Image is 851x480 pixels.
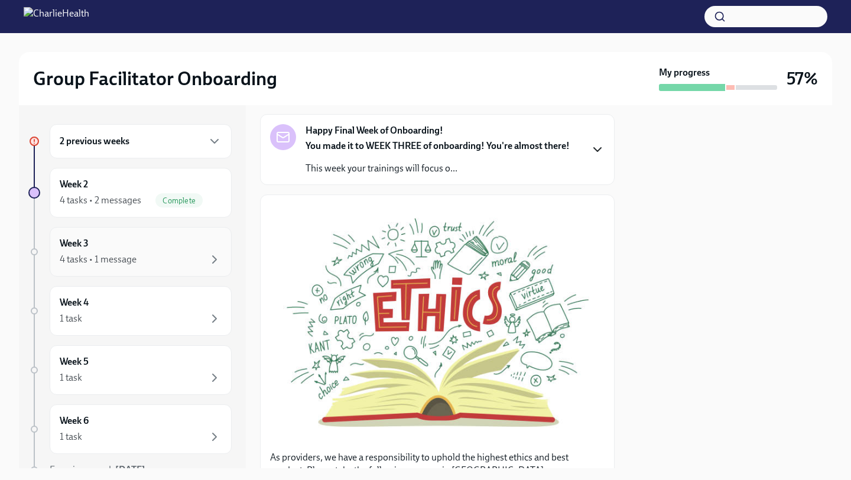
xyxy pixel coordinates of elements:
a: Week 24 tasks • 2 messagesComplete [28,168,232,218]
span: Experience ends [50,464,145,475]
h6: Week 2 [60,178,88,191]
h6: Week 3 [60,237,89,250]
h3: 57% [787,68,818,89]
h6: Week 6 [60,414,89,427]
a: Week 61 task [28,404,232,454]
div: 2 previous weeks [50,124,232,158]
p: As providers, we have a responsibility to uphold the highest ethics and best conduct. Please take... [270,451,605,477]
h2: Group Facilitator Onboarding [33,67,277,90]
a: Week 34 tasks • 1 message [28,227,232,277]
strong: My progress [659,66,710,79]
a: Week 41 task [28,286,232,336]
h6: 2 previous weeks [60,135,129,148]
strong: [DATE] [115,464,145,475]
div: 4 tasks • 1 message [60,253,137,266]
button: Zoom image [270,205,605,441]
div: 1 task [60,371,82,384]
h6: Week 4 [60,296,89,309]
a: Week 51 task [28,345,232,395]
div: 4 tasks • 2 messages [60,194,141,207]
span: Complete [155,196,203,205]
p: This week your trainings will focus o... [306,162,570,175]
h6: Week 5 [60,355,89,368]
img: CharlieHealth [24,7,89,26]
strong: You made it to WEEK THREE of onboarding! You're almost there! [306,140,570,151]
div: 1 task [60,430,82,443]
div: 1 task [60,312,82,325]
strong: Happy Final Week of Onboarding! [306,124,443,137]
